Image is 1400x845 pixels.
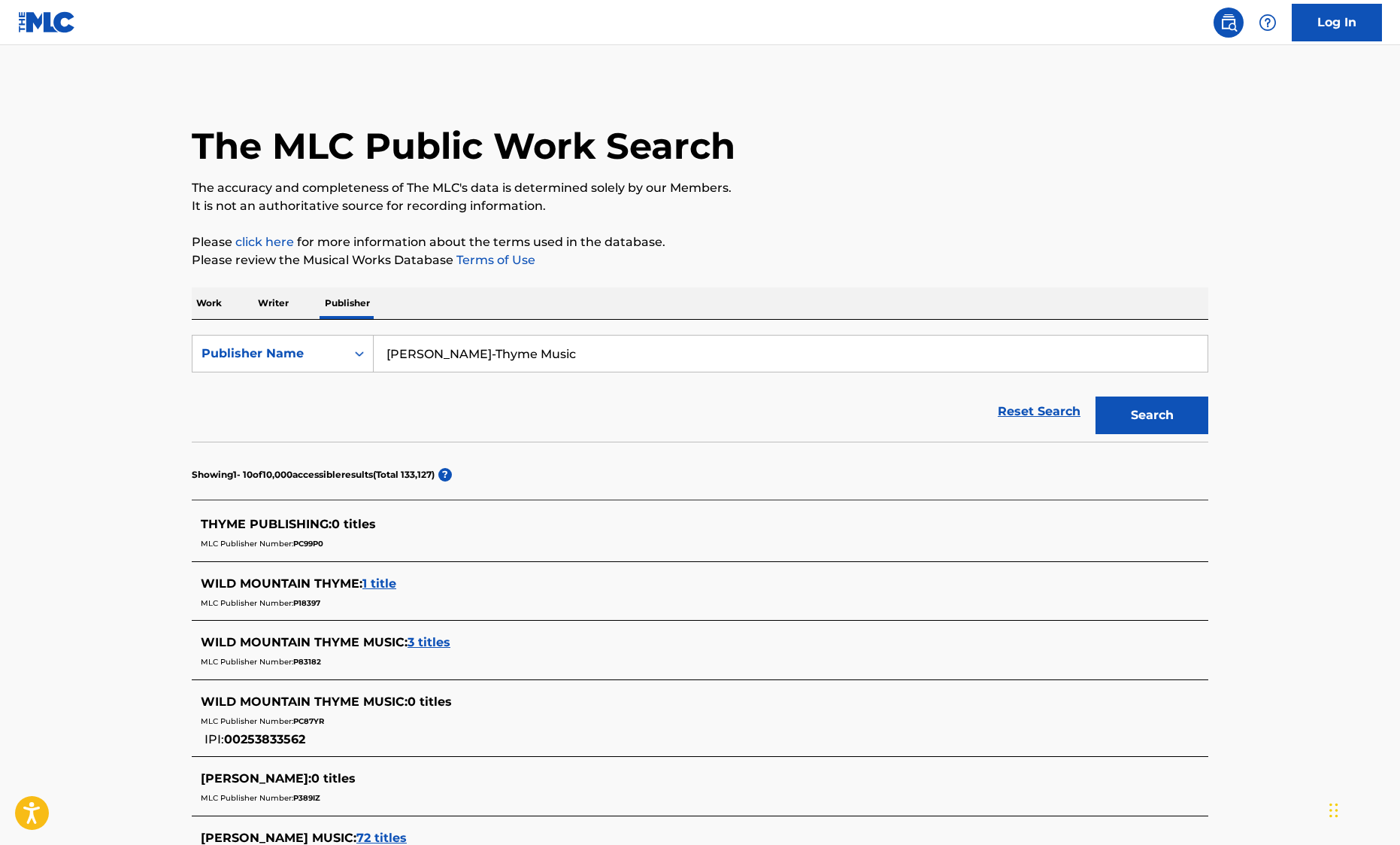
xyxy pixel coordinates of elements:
[1292,4,1382,41] a: Log In
[192,287,226,319] p: Work
[201,695,408,709] span: WILD MOUNTAIN THYME MUSIC :
[408,635,450,649] span: 3 titles
[224,732,305,746] span: 00253833562
[192,123,735,169] h1: The MLC Public Work Search
[453,253,535,267] a: Terms of Use
[253,287,293,319] p: Writer
[18,11,76,33] img: MLC Logo
[201,539,293,549] span: MLC Publisher Number:
[1325,773,1400,845] iframe: Chat Widget
[1259,14,1277,32] img: help
[192,468,435,482] p: Showing 1 - 10 of 10,000 accessible results (Total 133,127 )
[1095,397,1208,434] button: Search
[192,197,1208,215] p: It is not an authoritative source for recording information.
[990,395,1088,428] a: Reset Search
[356,831,407,845] span: 72 titles
[1220,14,1238,32] img: search
[192,251,1208,269] p: Please review the Musical Works Database
[293,539,323,549] span: PC99P0
[201,831,356,845] span: [PERSON_NAME] MUSIC :
[205,732,224,746] span: IPI:
[1214,8,1244,38] a: Public Search
[235,235,294,249] a: click here
[192,179,1208,197] p: The accuracy and completeness of The MLC's data is determined solely by our Members.
[320,287,374,319] p: Publisher
[293,598,320,608] span: P18397
[201,598,293,608] span: MLC Publisher Number:
[201,716,293,726] span: MLC Publisher Number:
[201,793,293,803] span: MLC Publisher Number:
[438,468,452,482] span: ?
[1253,8,1283,38] div: Help
[201,576,362,591] span: WILD MOUNTAIN THYME :
[1329,788,1338,833] div: Drag
[202,345,337,363] div: Publisher Name
[201,657,293,667] span: MLC Publisher Number:
[293,793,320,803] span: P389IZ
[362,576,396,591] span: 1 title
[201,517,332,531] span: THYME PUBLISHING :
[201,635,408,649] span: WILD MOUNTAIN THYME MUSIC :
[293,716,324,726] span: PC87YR
[311,771,356,786] span: 0 titles
[201,771,311,786] span: [PERSON_NAME] :
[192,233,1208,251] p: Please for more information about the terms used in the database.
[408,695,452,709] span: 0 titles
[192,335,1208,442] form: Search Form
[293,657,321,667] span: P83182
[332,517,376,531] span: 0 titles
